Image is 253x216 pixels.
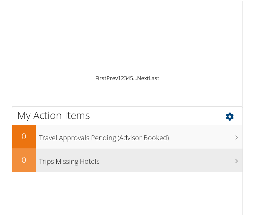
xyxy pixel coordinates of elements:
a: 2 [121,74,124,81]
a: 5 [130,74,133,81]
span: … [133,74,137,81]
a: 0Travel Approvals Pending (Advisor Booked) [12,124,243,148]
a: Last [149,74,159,81]
a: 0Trips Missing Hotels [12,148,243,172]
h2: 0 [12,130,36,141]
h1: My Action Items [12,107,243,122]
a: First [95,74,106,81]
h3: Travel Approvals Pending (Advisor Booked) [39,129,243,142]
a: 4 [127,74,130,81]
a: Prev [106,74,118,81]
a: 3 [124,74,127,81]
a: Next [137,74,149,81]
a: 1 [118,74,121,81]
h3: Trips Missing Hotels [39,153,243,165]
h2: 0 [12,153,36,165]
